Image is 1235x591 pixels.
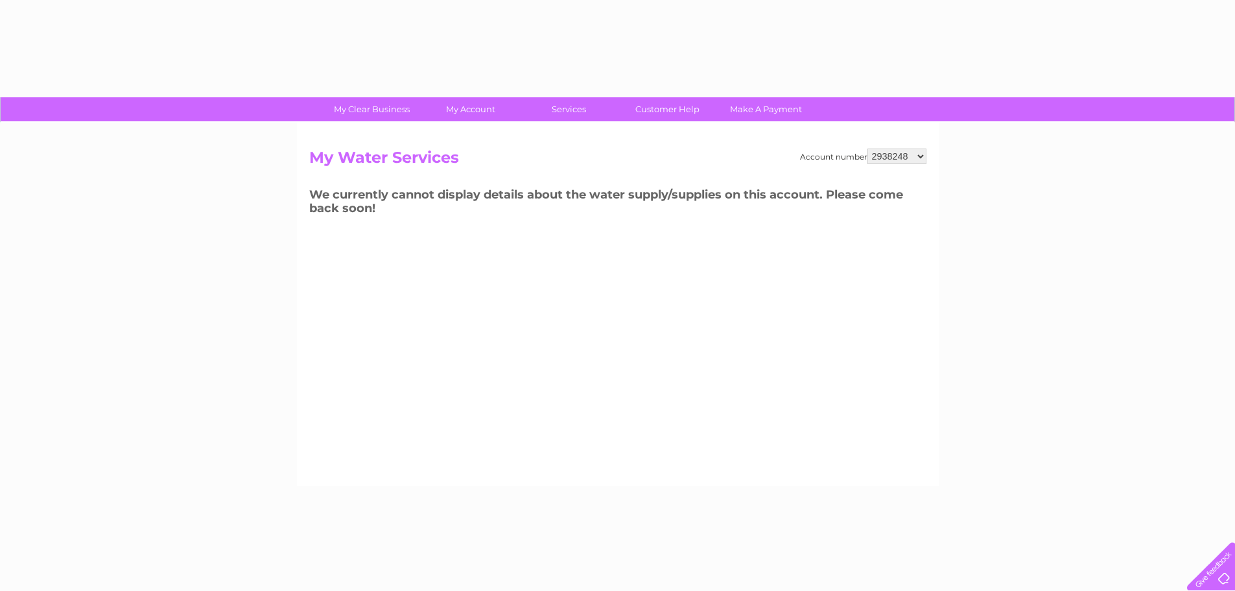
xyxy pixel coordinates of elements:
a: Make A Payment [712,97,819,121]
a: My Account [417,97,524,121]
div: Account number [800,149,926,164]
h3: We currently cannot display details about the water supply/supplies on this account. Please come ... [309,186,926,221]
a: My Clear Business [318,97,425,121]
a: Services [515,97,622,121]
h2: My Water Services [309,149,926,173]
a: Customer Help [614,97,721,121]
